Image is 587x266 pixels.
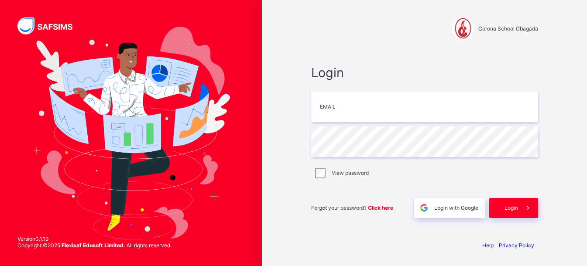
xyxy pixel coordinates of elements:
[499,242,534,249] a: Privacy Policy
[434,205,478,211] span: Login with Google
[311,65,538,80] span: Login
[62,242,125,249] strong: Flexisaf Edusoft Limited.
[482,242,494,249] a: Help
[17,235,172,242] span: Version 0.1.19
[311,205,393,211] span: Forgot your password?
[368,205,393,211] a: Click here
[17,242,172,249] span: Copyright © 2025 All rights reserved.
[419,203,429,213] img: google.396cfc9801f0270233282035f929180a.svg
[505,205,518,211] span: Login
[332,170,369,176] label: View password
[17,17,83,34] img: SAFSIMS Logo
[32,27,230,239] img: Hero Image
[478,25,538,32] span: Corona School Gbagada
